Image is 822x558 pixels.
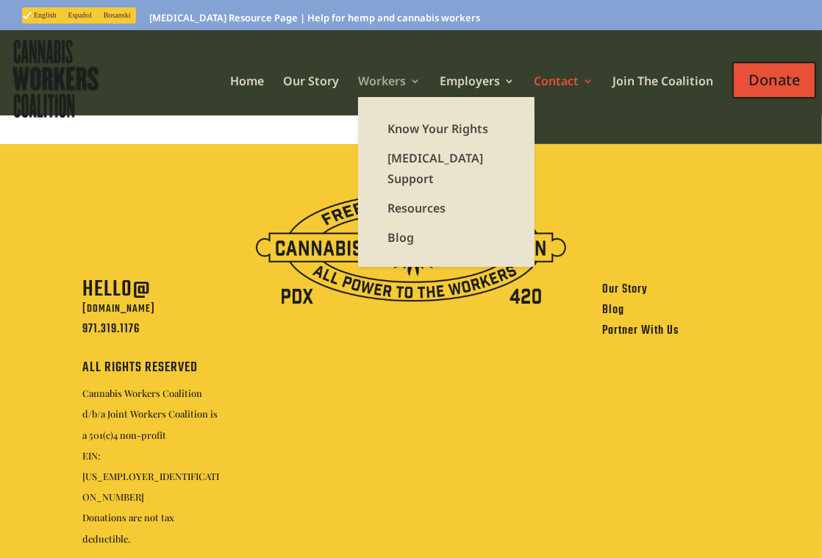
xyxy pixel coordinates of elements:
span: Español [68,11,92,19]
a: Join The Coalition [612,76,713,97]
span: HELLO@ [82,273,155,323]
a: Partner With Us [602,321,679,340]
span: English [34,11,57,19]
a: Home [230,76,264,97]
a: English [22,10,62,21]
a: [MEDICAL_DATA] Support [373,143,520,193]
a: Donate [732,47,816,110]
span: Bosanski [104,11,131,19]
a: HELLO@ [DOMAIN_NAME] [82,271,155,324]
span: Donate [732,62,816,99]
h4: 971.319.1176 [82,323,220,343]
a: Employers [440,76,515,97]
a: Español [62,10,98,21]
span: Cannabis Workers Coalition d/b/a Joint Workers Coalition is a 501(c)4 non-profit EIN: [US_EMPLOYE... [82,387,219,544]
a: [MEDICAL_DATA] Resource Page | Help for hemp and cannabis workers [149,13,480,30]
img: Cannabis-Workers-Coalition-Stamp [256,193,567,310]
span: [DOMAIN_NAME] [82,301,155,317]
a: Blog [602,301,624,320]
a: Resources [373,193,520,223]
a: Our Story [283,76,339,97]
h3: ALL RIGHTS RESERVED [82,361,220,383]
a: Our Story [602,280,648,299]
a: Contact [534,76,593,97]
a: Know Your Rights [373,114,520,143]
a: Blog [373,223,520,252]
img: Cannabis Workers Coalition [9,36,102,121]
a: Workers [358,76,421,97]
a: Bosanski [98,10,137,21]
